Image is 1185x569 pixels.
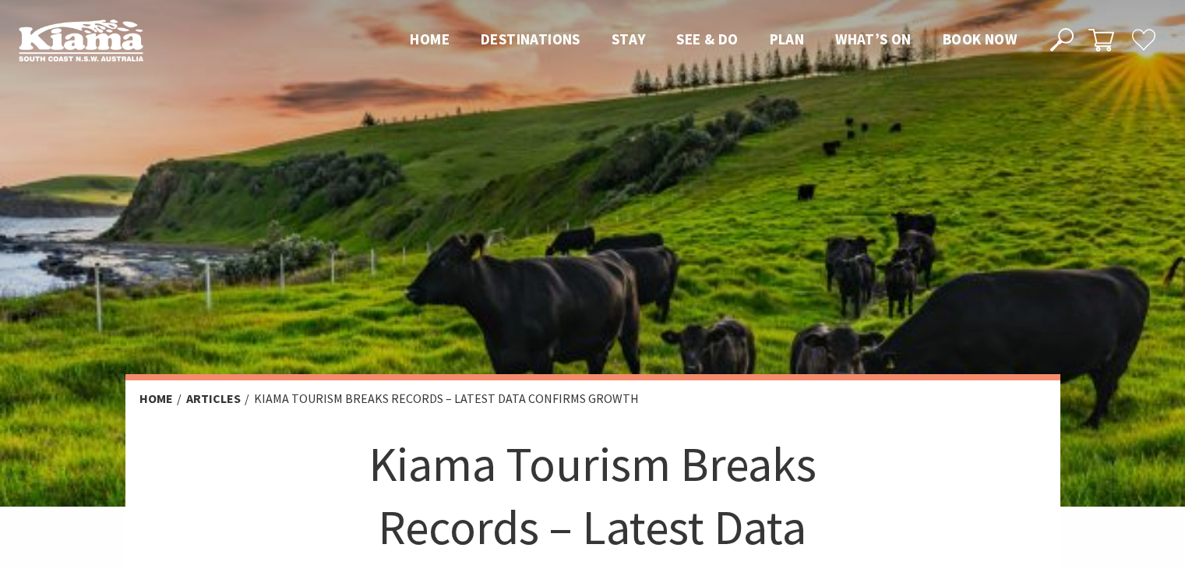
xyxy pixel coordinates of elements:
span: Home [410,30,450,48]
nav: Main Menu [394,27,1032,53]
span: Plan [770,30,805,48]
span: See & Do [676,30,738,48]
li: Kiama Tourism Breaks Records – Latest Data Confirms Growth [254,389,639,409]
span: Book now [943,30,1017,48]
span: What’s On [835,30,912,48]
span: Destinations [481,30,580,48]
a: Articles [186,391,241,407]
a: Home [139,391,173,407]
span: Stay [612,30,646,48]
img: Kiama Logo [19,19,143,62]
